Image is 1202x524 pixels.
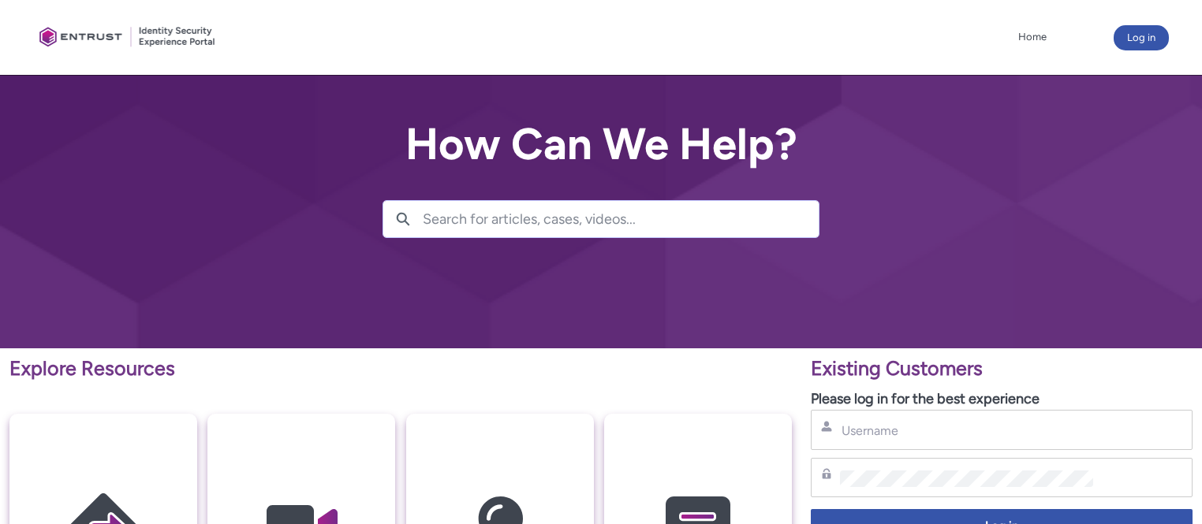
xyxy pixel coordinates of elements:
[423,201,819,237] input: Search for articles, cases, videos...
[1014,25,1051,49] a: Home
[811,388,1193,410] p: Please log in for the best experience
[811,354,1193,384] p: Existing Customers
[840,422,1093,439] input: Username
[383,120,819,169] h2: How Can We Help?
[383,201,423,237] button: Search
[9,354,792,384] p: Explore Resources
[1114,25,1169,50] button: Log in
